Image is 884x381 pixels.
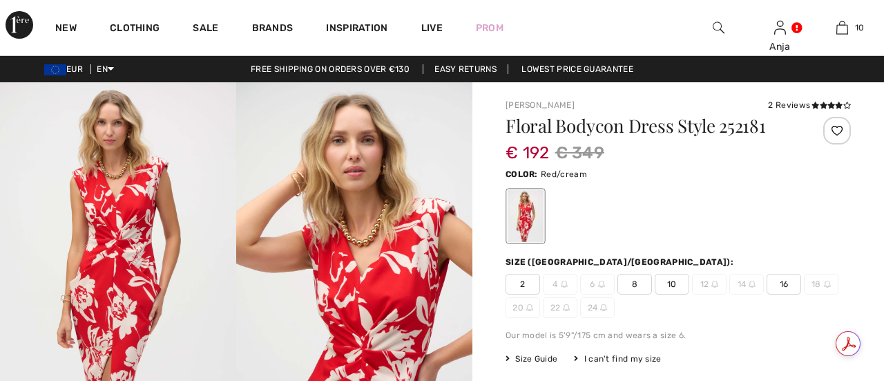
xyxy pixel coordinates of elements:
span: EUR [44,64,88,74]
div: Red/cream [508,190,544,242]
a: Sale [193,22,218,37]
a: Clothing [110,22,160,37]
a: Live [421,21,443,35]
span: Inspiration [326,22,387,37]
span: Size Guide [506,353,557,365]
a: Lowest Price Guarantee [510,64,644,74]
span: € 349 [555,140,605,165]
img: 1ère Avenue [6,11,33,39]
span: 2 [506,274,540,295]
span: 8 [617,274,652,295]
h1: Floral Bodycon Dress Style 252181 [506,117,794,135]
span: Red/cream [541,169,587,179]
img: Euro [44,64,66,75]
span: 6 [580,274,615,295]
img: ring-m.svg [526,304,533,311]
div: Our model is 5'9"/175 cm and wears a size 6. [506,329,851,342]
a: Easy Returns [423,64,508,74]
span: 4 [543,274,577,295]
span: 24 [580,297,615,318]
img: ring-m.svg [598,281,605,288]
span: 22 [543,297,577,318]
span: EN [97,64,114,74]
a: Brands [252,22,294,37]
a: [PERSON_NAME] [506,100,575,110]
img: ring-m.svg [561,281,568,288]
a: Prom [476,21,503,35]
a: Free shipping on orders over €130 [240,64,421,74]
span: 20 [506,297,540,318]
img: ring-m.svg [600,304,607,311]
div: Size ([GEOGRAPHIC_DATA]/[GEOGRAPHIC_DATA]): [506,256,736,268]
span: € 192 [506,129,550,162]
div: I can't find my size [574,353,661,365]
a: New [55,22,77,37]
img: ring-m.svg [563,304,570,311]
span: Color: [506,169,538,179]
